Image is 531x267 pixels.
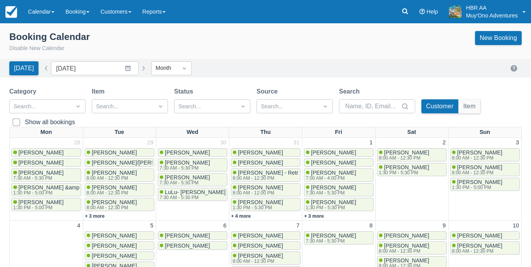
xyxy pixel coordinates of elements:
[450,241,520,255] a: [PERSON_NAME]8:00 AM - 12:30 PM
[306,205,355,210] div: 1:30 PM - 5:30 PM
[231,158,300,167] a: [PERSON_NAME]
[368,222,374,230] a: 8
[11,183,81,196] a: [PERSON_NAME] &amp; [PERSON_NAME]1:30 PM - 5:00 PM
[85,148,154,157] a: [PERSON_NAME]
[11,168,81,182] a: [PERSON_NAME]7:30 AM - 5:30 PM
[158,148,227,157] a: [PERSON_NAME]
[339,87,363,96] label: Search
[158,158,227,172] a: [PERSON_NAME]7:30 AM - 5:30 PM
[377,163,447,176] a: [PERSON_NAME]1:30 PM - 5:30 PM
[441,222,447,230] a: 9
[457,179,502,185] span: [PERSON_NAME]
[311,232,356,239] span: [PERSON_NAME]
[74,102,82,110] span: Dropdown icon
[85,183,154,196] a: [PERSON_NAME]8:00 AM - 12:30 PM
[231,198,300,211] a: [PERSON_NAME]1:30 PM - 5:30 PM
[19,184,128,191] span: [PERSON_NAME] &amp; [PERSON_NAME]
[238,253,283,259] span: [PERSON_NAME]
[450,148,520,161] a: [PERSON_NAME]8:00 AM - 12:30 PM
[377,241,447,255] a: [PERSON_NAME]8:00 AM - 12:30 PM
[85,231,154,240] a: [PERSON_NAME]
[231,168,300,182] a: [PERSON_NAME] - Retreat Leader8:00 AM - 12:30 PM
[475,31,522,45] a: New Booking
[257,87,281,96] label: Source
[231,251,300,265] a: [PERSON_NAME]8:00 AM - 12:30 PM
[452,170,501,175] div: 8:00 AM - 12:30 PM
[311,184,356,191] span: [PERSON_NAME]
[459,99,480,113] button: Item
[233,176,323,180] div: 8:00 AM - 12:30 PM
[145,139,155,147] a: 29
[466,12,518,19] p: Muy'Ono Adventures
[231,241,300,250] a: [PERSON_NAME]
[11,158,81,167] a: [PERSON_NAME]
[92,199,137,205] span: [PERSON_NAME]
[19,199,64,205] span: [PERSON_NAME]
[231,213,251,219] a: + 4 more
[165,149,210,156] span: [PERSON_NAME]
[457,149,502,156] span: [PERSON_NAME]
[384,232,429,239] span: [PERSON_NAME]
[25,118,75,126] div: Show all bookings
[165,243,210,249] span: [PERSON_NAME]
[379,170,428,175] div: 1:30 PM - 5:30 PM
[457,164,502,170] span: [PERSON_NAME]
[379,249,428,253] div: 8:00 AM - 12:30 PM
[304,158,374,167] a: [PERSON_NAME]
[165,160,210,166] span: [PERSON_NAME]
[406,127,417,137] a: Sat
[311,170,356,176] span: [PERSON_NAME]
[295,222,301,230] a: 7
[165,189,225,195] span: LuLu- [PERSON_NAME]
[92,243,137,249] span: [PERSON_NAME]
[158,231,227,240] a: [PERSON_NAME]
[165,174,210,180] span: [PERSON_NAME]
[377,231,447,240] a: [PERSON_NAME]
[72,139,82,147] a: 28
[238,199,283,205] span: [PERSON_NAME]
[87,176,136,180] div: 8:00 AM - 12:30 PM
[19,160,64,166] span: [PERSON_NAME]
[92,170,137,176] span: [PERSON_NAME]
[306,191,355,195] div: 7:30 AM - 5:30 PM
[233,259,282,264] div: 8:00 AM - 12:30 PM
[457,243,502,249] span: [PERSON_NAME]
[92,184,137,191] span: [PERSON_NAME]
[238,170,325,176] span: [PERSON_NAME] - Retreat Leader
[13,191,126,195] div: 1:30 PM - 5:00 PM
[450,178,520,191] a: [PERSON_NAME]1:30 PM - 5:00 PM
[158,188,227,201] a: LuLu- [PERSON_NAME]7:30 AM - 5:30 PM
[238,149,283,156] span: [PERSON_NAME]
[514,139,521,147] a: 3
[452,156,501,160] div: 8:00 AM - 12:30 PM
[379,156,428,160] div: 8:00 AM - 12:30 PM
[85,198,154,211] a: [PERSON_NAME]8:00 AM - 12:30 PM
[160,166,209,170] div: 7:30 AM - 5:30 PM
[452,185,501,190] div: 1:30 PM - 5:00 PM
[334,127,344,137] a: Fri
[155,64,173,73] div: Month
[238,232,283,239] span: [PERSON_NAME]
[419,9,425,14] i: Help
[449,5,461,18] img: A20
[9,87,39,96] label: Category
[51,61,139,75] input: Date
[185,127,200,137] a: Wed
[11,148,81,157] a: [PERSON_NAME]
[292,139,301,147] a: 31
[222,222,228,230] a: 6
[450,231,520,240] a: [PERSON_NAME]
[384,243,429,249] span: [PERSON_NAME]
[304,148,374,157] a: [PERSON_NAME]
[19,170,64,176] span: [PERSON_NAME]
[345,99,400,113] input: Name, ID, Email...
[311,199,356,205] span: [PERSON_NAME]
[158,173,227,186] a: [PERSON_NAME]7:30 AM - 5:30 PM
[11,198,81,211] a: [PERSON_NAME]1:30 PM - 5:00 PM
[259,127,272,137] a: Thu
[450,163,520,176] a: [PERSON_NAME]8:00 AM - 12:30 PM
[306,239,355,243] div: 7:30 AM - 5:30 PM
[511,222,521,230] a: 10
[368,139,374,147] a: 1
[85,213,105,219] a: + 3 more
